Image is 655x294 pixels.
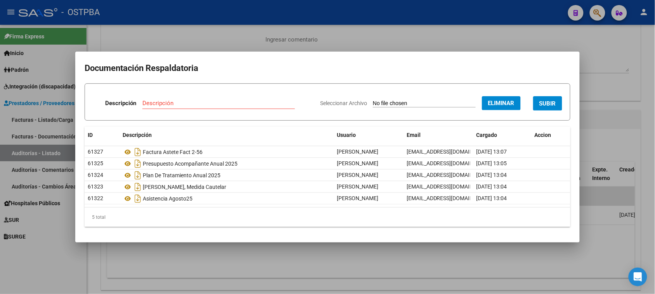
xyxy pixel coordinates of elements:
span: [DATE] 13:04 [477,195,507,201]
span: Email [407,132,421,138]
button: SUBIR [533,96,562,111]
span: 61325 [88,160,103,166]
div: Asistencia Agosto25 [123,192,331,205]
h2: Documentación Respaldatoria [85,61,570,76]
div: [PERSON_NAME], Medida Cautelar [123,181,331,193]
div: Factura Astete Fact 2-56 [123,146,331,158]
span: Cargado [477,132,497,138]
datatable-header-cell: Descripción [120,127,334,144]
div: Open Intercom Messenger [629,268,647,286]
span: ID [88,132,93,138]
span: [EMAIL_ADDRESS][DOMAIN_NAME] [407,195,493,201]
datatable-header-cell: Cargado [473,127,532,144]
datatable-header-cell: ID [85,127,120,144]
span: [EMAIL_ADDRESS][DOMAIN_NAME] [407,160,493,166]
span: [EMAIL_ADDRESS][DOMAIN_NAME] [407,183,493,190]
i: Descargar documento [133,157,143,170]
span: 61322 [88,195,103,201]
span: SUBIR [539,100,556,107]
i: Descargar documento [133,146,143,158]
span: Accion [535,132,551,138]
div: Plan De Tratamiento Anual 2025 [123,169,331,182]
div: 5 total [85,208,570,227]
i: Descargar documento [133,169,143,182]
span: [PERSON_NAME] [337,160,378,166]
datatable-header-cell: Email [404,127,473,144]
span: Usuario [337,132,356,138]
i: Descargar documento [133,192,143,205]
span: [DATE] 13:05 [477,160,507,166]
span: [DATE] 13:04 [477,183,507,190]
span: Seleccionar Archivo [320,100,367,106]
span: [PERSON_NAME] [337,149,378,155]
span: [DATE] 13:04 [477,172,507,178]
p: Descripción [105,99,136,108]
span: Eliminar [488,100,515,107]
span: 61323 [88,183,103,190]
span: [DATE] 13:07 [477,149,507,155]
datatable-header-cell: Usuario [334,127,404,144]
span: 61327 [88,149,103,155]
span: [EMAIL_ADDRESS][DOMAIN_NAME] [407,149,493,155]
span: [EMAIL_ADDRESS][DOMAIN_NAME] [407,172,493,178]
div: Presupuesto Acompañante Anual 2025 [123,157,331,170]
span: [PERSON_NAME] [337,172,378,178]
button: Eliminar [482,96,521,110]
span: [PERSON_NAME] [337,195,378,201]
span: Descripción [123,132,152,138]
span: 61324 [88,172,103,178]
i: Descargar documento [133,181,143,193]
span: [PERSON_NAME] [337,183,378,190]
datatable-header-cell: Accion [532,127,570,144]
